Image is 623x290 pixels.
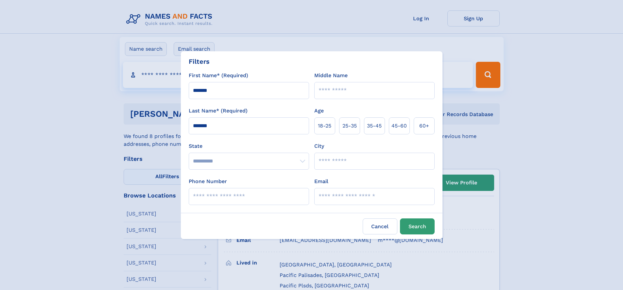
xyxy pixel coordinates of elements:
[419,122,429,130] span: 60+
[367,122,382,130] span: 35‑45
[400,218,435,234] button: Search
[363,218,397,234] label: Cancel
[314,142,324,150] label: City
[189,107,248,115] label: Last Name* (Required)
[391,122,407,130] span: 45‑60
[314,72,348,79] label: Middle Name
[314,107,324,115] label: Age
[342,122,357,130] span: 25‑35
[189,142,309,150] label: State
[189,72,248,79] label: First Name* (Required)
[318,122,331,130] span: 18‑25
[314,178,328,185] label: Email
[189,178,227,185] label: Phone Number
[189,57,210,66] div: Filters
